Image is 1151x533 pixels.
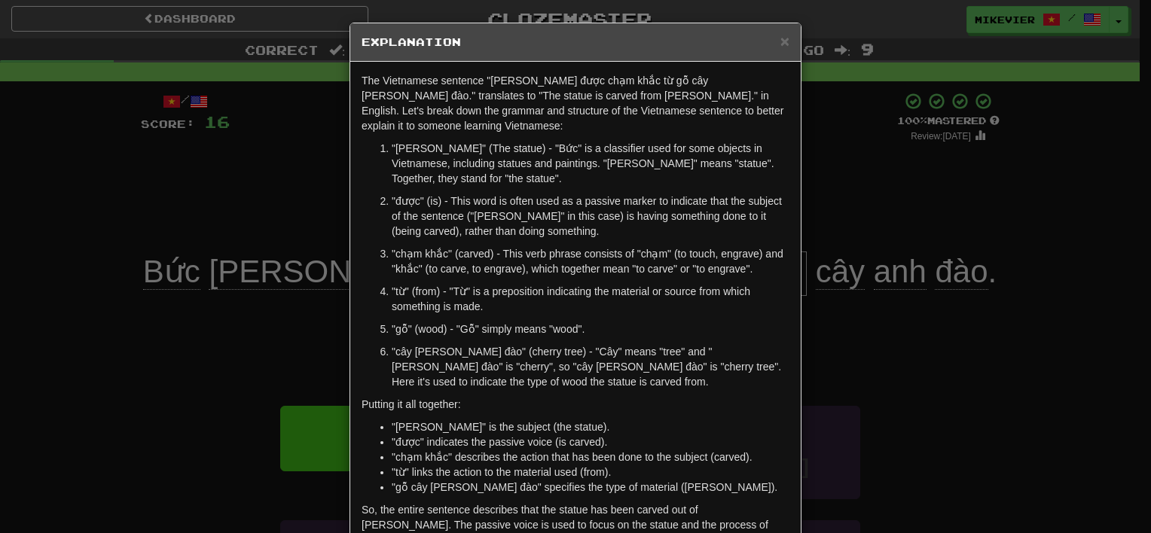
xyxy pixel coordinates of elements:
p: "chạm khắc" (carved) - This verb phrase consists of "chạm" (to touch, engrave) and "khắc" (to car... [392,246,789,276]
li: "[PERSON_NAME]" is the subject (the statue). [392,419,789,434]
span: × [780,32,789,50]
h5: Explanation [362,35,789,50]
p: "được" (is) - This word is often used as a passive marker to indicate that the subject of the sen... [392,193,789,239]
li: "chạm khắc" describes the action that has been done to the subject (carved). [392,449,789,464]
p: "[PERSON_NAME]" (The statue) - "Bức" is a classifier used for some objects in Vietnamese, includi... [392,141,789,186]
p: The Vietnamese sentence "[PERSON_NAME] được chạm khắc từ gỗ cây [PERSON_NAME] đào." translates to... [362,73,789,133]
p: "từ" (from) - "Từ" is a preposition indicating the material or source from which something is made. [392,284,789,314]
li: "được" indicates the passive voice (is carved). [392,434,789,449]
p: "gỗ" (wood) - "Gỗ" simply means "wood". [392,321,789,337]
li: "gỗ cây [PERSON_NAME] đào" specifies the type of material ([PERSON_NAME]). [392,480,789,495]
button: Close [780,33,789,49]
p: "cây [PERSON_NAME] đào" (cherry tree) - "Cây" means "tree" and "[PERSON_NAME] đào" is "cherry", s... [392,344,789,389]
p: Putting it all together: [362,397,789,412]
li: "từ" links the action to the material used (from). [392,464,789,480]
